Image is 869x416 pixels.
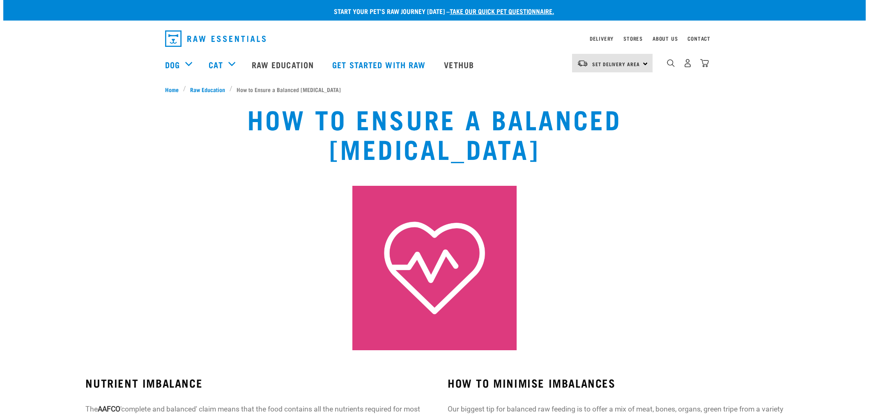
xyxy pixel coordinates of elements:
img: user.png [683,59,692,67]
a: Stores [623,37,643,40]
a: Dog [165,58,180,71]
a: Delivery [590,37,614,40]
a: Cat [209,58,223,71]
nav: dropdown navigation [159,27,710,50]
a: Contact [687,37,710,40]
a: take our quick pet questionnaire. [450,9,554,13]
h3: NUTRIENT IMBALANCE [85,377,421,389]
img: home-icon@2x.png [700,59,709,67]
h1: How to Ensure a Balanced [MEDICAL_DATA] [165,104,704,163]
nav: dropdown navigation [3,48,866,81]
img: 5.png [352,186,517,350]
a: About Us [653,37,678,40]
img: van-moving.png [577,60,588,67]
span: Home [165,85,179,94]
nav: breadcrumbs [165,85,704,94]
img: home-icon-1@2x.png [667,59,675,67]
a: Home [165,85,183,94]
img: Raw Essentials Logo [165,30,266,47]
a: Raw Education [186,85,230,94]
h3: HOW TO MINIMISE IMBALANCES [448,377,784,389]
span: Set Delivery Area [592,62,640,65]
a: Raw Education [244,48,324,81]
a: Vethub [436,48,484,81]
strong: AAFCO [98,405,120,413]
a: Get started with Raw [324,48,436,81]
span: Raw Education [190,85,225,94]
